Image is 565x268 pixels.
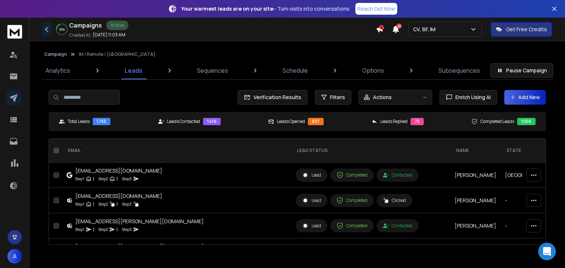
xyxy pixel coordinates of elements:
p: 20 % [59,27,65,32]
span: 12 [397,23,402,29]
p: Step 1 [75,175,84,182]
div: Completed [337,222,367,229]
a: Subsequences [434,62,484,79]
div: Completed [337,197,367,204]
a: Sequences [192,62,232,79]
p: IM / Remote / [GEOGRAPHIC_DATA] [79,51,155,57]
div: Lead [302,197,321,204]
div: Lead [302,172,321,178]
td: [PERSON_NAME] [450,239,501,264]
span: Enrich Using AI [452,94,491,101]
p: Actions [373,94,392,101]
span: Filters [330,94,345,101]
td: [PERSON_NAME] [450,163,501,188]
button: A [7,249,22,264]
th: State [501,139,565,163]
p: | [117,226,118,233]
div: Lead [302,222,321,229]
button: Verification Results [238,90,308,105]
div: 75 [411,118,424,125]
p: Leads [125,66,142,75]
td: - [501,213,565,239]
p: Step 2 [99,226,108,233]
a: Analytics [41,62,75,79]
p: [DATE] 11:03 AM [93,32,125,38]
button: Enrich Using AI [440,90,497,105]
div: 837 [308,118,324,125]
div: 1416 [203,118,221,125]
p: Analytics [46,66,70,75]
p: Get Free Credits [506,26,547,33]
strong: Your warmest leads are on your site [181,5,273,12]
a: Schedule [278,62,312,79]
p: CV, BF, IM [413,26,438,33]
td: [PERSON_NAME] [450,213,501,239]
p: Step 3 [122,226,132,233]
p: Created At: [69,32,91,38]
p: | [93,175,94,182]
div: Contacted [383,223,412,229]
p: Sequences [197,66,228,75]
div: 1755 [93,118,110,125]
p: | [117,200,118,208]
p: | [117,175,118,182]
button: Add New [504,90,546,105]
p: Subsequences [438,66,480,75]
button: Get Free Credits [491,22,552,37]
td: - [501,188,565,213]
p: Options [362,66,384,75]
a: Leads [120,62,147,79]
div: [EMAIL_ADDRESS][DOMAIN_NAME] [75,167,162,174]
p: Step 1 [75,200,84,208]
img: logo [7,25,22,39]
div: Open Intercom Messenger [538,243,556,260]
p: | [93,226,94,233]
div: [EMAIL_ADDRESS][DOMAIN_NAME] [75,192,162,200]
p: Reach Out Now [358,5,395,12]
h1: Campaigns [69,21,102,30]
p: Step 2 [99,200,108,208]
td: Hesse [501,239,565,264]
button: Pause Campaign [490,63,553,78]
th: LEAD STATUS [291,139,450,163]
p: – Turn visits into conversations [181,5,349,12]
p: Schedule [282,66,308,75]
p: Leads Opened [277,119,305,124]
p: | [93,200,94,208]
td: [GEOGRAPHIC_DATA] [501,163,565,188]
div: [EMAIL_ADDRESS][PERSON_NAME][DOMAIN_NAME] [75,243,204,250]
p: Leads Contacted [167,119,200,124]
p: Completed Leads [480,119,514,124]
p: Leads Replied [380,119,408,124]
p: Step 3 [122,200,132,208]
p: Step 3 [122,175,132,182]
div: 1056 [517,118,536,125]
p: Step 2 [99,175,108,182]
div: Active [106,21,128,30]
p: Total Leads [68,119,90,124]
td: [PERSON_NAME] [450,188,501,213]
a: Reach Out Now [355,3,397,15]
button: Campaign [44,51,67,57]
div: [EMAIL_ADDRESS][PERSON_NAME][DOMAIN_NAME] [75,218,204,225]
div: Completed [337,172,367,178]
div: Contacted [383,172,412,178]
th: EMAIL [62,139,291,163]
span: Verification Results [250,94,301,101]
button: Filters [315,90,351,105]
th: NAME [450,139,501,163]
p: Step 1 [75,226,84,233]
a: Options [358,62,388,79]
div: Clicked [383,198,406,203]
